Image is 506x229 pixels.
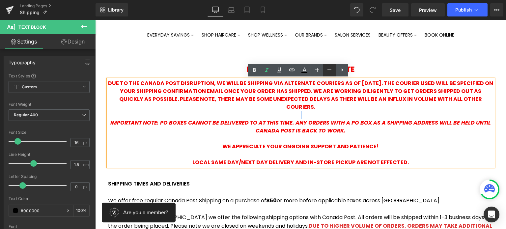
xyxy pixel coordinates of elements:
[7,183,80,203] iframe: Button to open loyalty program pop-up
[208,3,223,16] a: Desktop
[13,193,398,219] p: For all orders in [GEOGRAPHIC_DATA] we offer the following shipping options with Canada Post. All...
[149,9,196,21] summary: SHOP WELLNESS
[255,3,271,16] a: Mobile
[102,9,149,21] summary: SHOP HAIRCARE
[106,12,141,18] span: SHOP HAIRCARE
[236,9,279,21] a: SALON SERVICES
[52,12,95,18] span: EVERYDAY SAVINGS
[484,207,499,222] div: Open Intercom Messenger
[196,9,236,21] summary: OUR BRANDS
[21,207,63,214] input: Color
[9,196,90,201] div: Text Color
[9,174,90,179] div: Letter Spacing
[390,7,401,14] span: Save
[15,99,396,115] i: IMPORTANT NOTE: PO BOXES CANNOT BE DELIVERED TO AT THIS TIME. ANY ORDERS WITH A PO BOX AS A SHIPP...
[279,9,325,21] summary: BEAUTY OFFERS
[447,3,488,16] button: Publish
[48,9,102,21] summary: EVERYDAY SAVINGS
[490,3,503,16] button: More
[455,7,472,13] span: Publish
[200,12,228,18] span: OUR BRANDS
[83,185,89,189] span: px
[13,60,398,91] span: DUE TO THE CANADA POST DISRUPTION, WE WILL BE SHIPPING VIA ALTERNATE COURIERS AS OF [DATE]. THE C...
[22,84,37,90] b: Custom
[9,130,90,135] div: Font Size
[14,112,38,117] b: Regular 400
[97,139,314,146] span: LOCAL SAME DAY/NEXT DAY DELIVERY AND IN-STORE PICKUP ARE NOT EFFECTED.
[329,12,359,18] span: BOOK ONLINE
[9,56,36,65] div: Typography
[20,3,96,9] a: Landing Pages
[239,3,255,16] a: Tablet
[9,73,90,78] div: Text Styles
[20,10,40,15] span: Shipping
[9,102,90,107] div: Font Weight
[153,12,188,18] span: SHOP WELLNESS
[13,160,95,168] span: SHIPPING TIMES AND DELIVERIES
[9,224,90,229] div: Font
[419,7,437,14] span: Preview
[283,12,318,18] span: BEAUTY OFFERS
[83,140,89,145] span: px
[366,3,379,16] button: Redo
[152,44,260,55] strong: IMPORTANT SHIPPING UPDATE
[9,152,90,157] div: Line Height
[239,12,275,18] span: SALON SERVICES
[13,177,398,185] p: We offer free regular Canada Post Shipping on a purchase of or more before applicable taxes acros...
[83,162,89,167] span: em
[108,7,124,13] span: Library
[325,9,363,21] a: BOOK ONLINE
[96,3,128,16] a: New Library
[411,3,445,16] a: Preview
[73,205,89,216] div: %
[18,24,46,30] span: Text Block
[350,3,363,16] button: Undo
[127,123,284,130] span: WE APPRECIATE YOUR ONGOING SUPPORT AND PATIENCE!
[49,34,97,49] a: Design
[171,177,182,185] strong: $50
[223,3,239,16] a: Laptop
